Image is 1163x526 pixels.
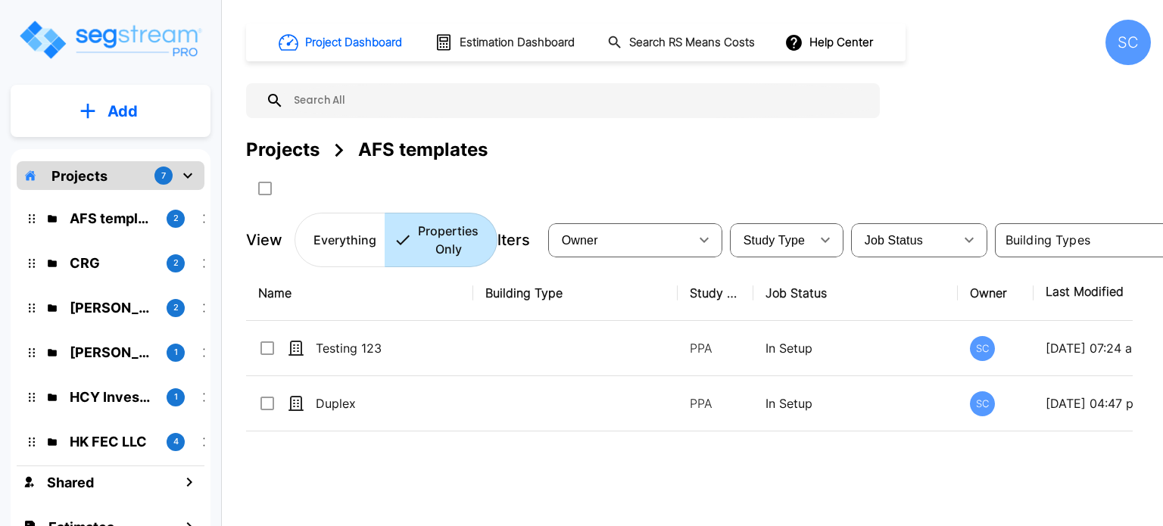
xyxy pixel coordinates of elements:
[295,213,385,267] button: Everything
[173,435,179,448] p: 4
[11,89,210,133] button: Add
[246,136,320,163] div: Projects
[51,166,108,186] p: Projects
[70,297,154,318] p: Mike Powell
[744,234,805,247] span: Study Type
[854,219,954,261] div: Select
[781,28,879,57] button: Help Center
[250,173,280,204] button: SelectAll
[485,229,530,251] p: Filters
[284,83,872,118] input: Search All
[174,391,178,403] p: 1
[173,212,179,225] p: 2
[970,336,995,361] div: SC
[601,28,763,58] button: Search RS Means Costs
[313,231,376,249] p: Everything
[295,213,497,267] div: Platform
[70,431,154,452] p: HK FEC LLC
[865,234,923,247] span: Job Status
[273,26,410,59] button: Project Dashboard
[418,222,479,258] p: Properties Only
[473,266,678,321] th: Building Type
[358,136,488,163] div: AFS templates
[70,342,154,363] p: Brandon Monsanto
[173,301,179,314] p: 2
[733,219,810,261] div: Select
[970,391,995,416] div: SC
[460,34,575,51] h1: Estimation Dashboard
[690,339,741,357] p: PPA
[246,229,282,251] p: View
[753,266,958,321] th: Job Status
[429,26,583,58] button: Estimation Dashboard
[316,339,467,357] p: Testing 123
[316,394,467,412] p: Duplex
[174,346,178,359] p: 1
[765,339,946,357] p: In Setup
[305,34,402,51] h1: Project Dashboard
[958,266,1034,321] th: Owner
[690,394,741,412] p: PPA
[246,266,473,321] th: Name
[47,472,94,493] h1: Shared
[17,18,203,61] img: Logo
[678,266,753,321] th: Study Type
[551,219,689,261] div: Select
[108,100,138,123] p: Add
[629,34,755,51] h1: Search RS Means Costs
[70,253,154,273] p: CRG
[70,387,154,407] p: HCY Investments LLC
[70,208,154,229] p: AFS templates
[765,394,946,412] p: In Setup
[1105,20,1151,65] div: SC
[173,257,179,269] p: 2
[161,170,166,182] p: 7
[562,234,598,247] span: Owner
[385,213,497,267] button: Properties Only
